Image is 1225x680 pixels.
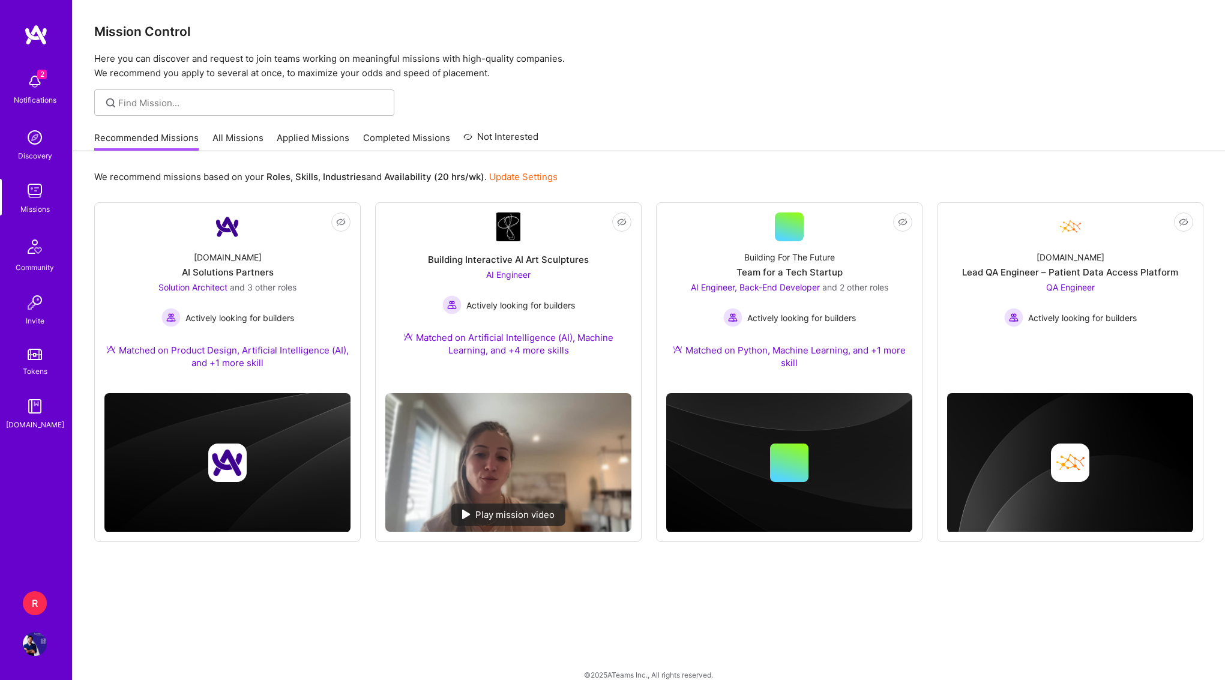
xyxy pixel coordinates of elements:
a: Applied Missions [277,131,349,151]
img: Ateam Purple Icon [673,345,682,354]
span: 2 [37,70,47,79]
img: Invite [23,290,47,314]
div: [DOMAIN_NAME] [1037,251,1104,263]
div: Community [16,261,54,274]
img: cover [947,393,1193,533]
div: Matched on Artificial Intelligence (AI), Machine Learning, and +4 more skills [385,331,631,357]
img: cover [104,393,351,532]
img: Company Logo [1056,212,1085,241]
img: cover [666,393,912,532]
img: guide book [23,394,47,418]
img: discovery [23,125,47,149]
img: Company Logo [496,212,520,241]
div: AI Solutions Partners [182,266,274,278]
b: Industries [323,171,366,182]
img: tokens [28,349,42,360]
div: Lead QA Engineer – Patient Data Access Platform [962,266,1178,278]
a: Company Logo[DOMAIN_NAME]Lead QA Engineer – Patient Data Access PlatformQA Engineer Actively look... [947,212,1193,367]
span: Solution Architect [158,282,227,292]
div: Play mission video [451,504,565,526]
div: Building For The Future [744,251,835,263]
img: Ateam Purple Icon [106,345,116,354]
div: Tokens [23,365,47,378]
b: Availability (20 hrs/wk) [384,171,484,182]
img: Company logo [1051,444,1089,482]
i: icon EyeClosed [1179,217,1188,227]
p: Here you can discover and request to join teams working on meaningful missions with high-quality ... [94,52,1203,80]
div: [DOMAIN_NAME] [194,251,262,263]
h3: Mission Control [94,24,1203,39]
b: Roles [266,171,290,182]
span: Actively looking for builders [466,299,575,311]
div: Team for a Tech Startup [736,266,843,278]
span: Actively looking for builders [185,311,294,324]
p: We recommend missions based on your , , and . [94,170,558,183]
span: and 3 other roles [230,282,296,292]
div: Discovery [18,149,52,162]
img: Actively looking for builders [723,308,742,327]
img: User Avatar [23,632,47,656]
span: Actively looking for builders [747,311,856,324]
div: Matched on Python, Machine Learning, and +1 more skill [666,344,912,369]
img: Ateam Purple Icon [403,332,413,342]
span: QA Engineer [1046,282,1095,292]
span: AI Engineer [486,269,531,280]
img: bell [23,70,47,94]
div: Missions [20,203,50,215]
a: Building For The FutureTeam for a Tech StartupAI Engineer, Back-End Developer and 2 other rolesAc... [666,212,912,384]
img: Actively looking for builders [161,308,181,327]
img: play [462,510,471,519]
div: Invite [26,314,44,327]
a: R [20,591,50,615]
i: icon SearchGrey [104,96,118,110]
span: and 2 other roles [822,282,888,292]
a: All Missions [212,131,263,151]
img: Actively looking for builders [442,295,462,314]
span: Actively looking for builders [1028,311,1137,324]
div: Notifications [14,94,56,106]
a: Recommended Missions [94,131,199,151]
img: Community [20,232,49,261]
img: Actively looking for builders [1004,308,1023,327]
a: User Avatar [20,632,50,656]
div: R [23,591,47,615]
img: Company logo [208,444,247,482]
i: icon EyeClosed [336,217,346,227]
span: AI Engineer, Back-End Developer [691,282,820,292]
input: Find Mission... [118,97,385,109]
img: logo [24,24,48,46]
div: Building Interactive AI Art Sculptures [428,253,589,266]
img: Company Logo [213,212,242,241]
a: Completed Missions [363,131,450,151]
a: Company LogoBuilding Interactive AI Art SculpturesAI Engineer Actively looking for buildersActive... [385,212,631,384]
a: Not Interested [463,130,538,151]
i: icon EyeClosed [617,217,627,227]
a: Update Settings [489,171,558,182]
a: Company Logo[DOMAIN_NAME]AI Solutions PartnersSolution Architect and 3 other rolesActively lookin... [104,212,351,384]
img: teamwork [23,179,47,203]
img: No Mission [385,393,631,532]
div: [DOMAIN_NAME] [6,418,64,431]
i: icon EyeClosed [898,217,907,227]
b: Skills [295,171,318,182]
div: Matched on Product Design, Artificial Intelligence (AI), and +1 more skill [104,344,351,369]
